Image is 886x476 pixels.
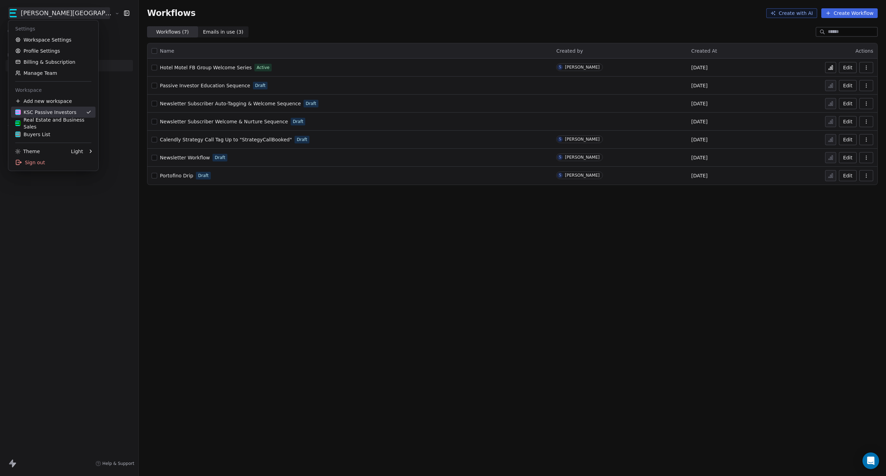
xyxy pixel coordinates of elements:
[71,148,83,155] div: Light
[11,68,96,79] a: Manage Team
[11,96,96,107] div: Add new workspace
[11,85,96,96] div: Workspace
[15,132,21,137] img: 55211_Kane%20Street%20Capital_Logo_AC-01.png
[11,56,96,68] a: Billing & Subscription
[15,109,76,116] div: KSC Passive Investors
[11,157,96,168] div: Sign out
[11,23,96,34] div: Settings
[15,148,40,155] div: Theme
[15,116,91,130] div: Real Estate and Business Sales
[15,121,21,126] img: 55211_Kane%20Street%20Capital_Logo_AC-01.png
[15,109,21,115] img: 55211_Kane%20Street%20Capital_Logo_AC-01.png
[11,34,96,45] a: Workspace Settings
[15,131,50,138] div: Buyers List
[11,45,96,56] a: Profile Settings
